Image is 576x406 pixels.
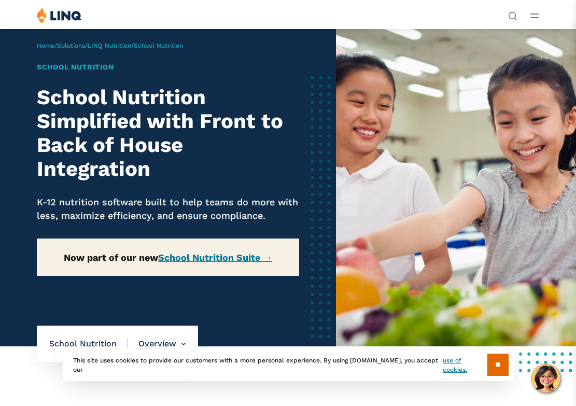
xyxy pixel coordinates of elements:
[88,42,131,49] a: LINQ Nutrition
[158,252,272,263] a: School Nutrition Suite →
[443,356,487,374] a: use of cookies.
[37,86,299,181] h2: School Nutrition Simplified with Front to Back of House Integration
[37,42,183,49] span: / / /
[336,29,576,346] img: School Nutrition Banner
[63,348,514,381] div: This site uses cookies to provide our customers with a more personal experience. By using [DOMAIN...
[37,195,299,222] p: K-12 nutrition software built to help teams do more with less, maximize efficiency, and ensure co...
[37,7,82,23] img: LINQ | K‑12 Software
[64,252,272,263] strong: Now part of our new
[37,42,54,49] a: Home
[530,10,539,21] button: Open Main Menu
[37,62,299,73] h1: School Nutrition
[134,42,183,49] span: School Nutrition
[49,338,128,349] span: School Nutrition
[508,7,517,20] nav: Utility Navigation
[508,10,517,20] button: Open Search Bar
[128,326,186,362] li: Overview
[531,364,560,393] button: Hello, have a question? Let’s chat.
[57,42,85,49] a: Solutions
